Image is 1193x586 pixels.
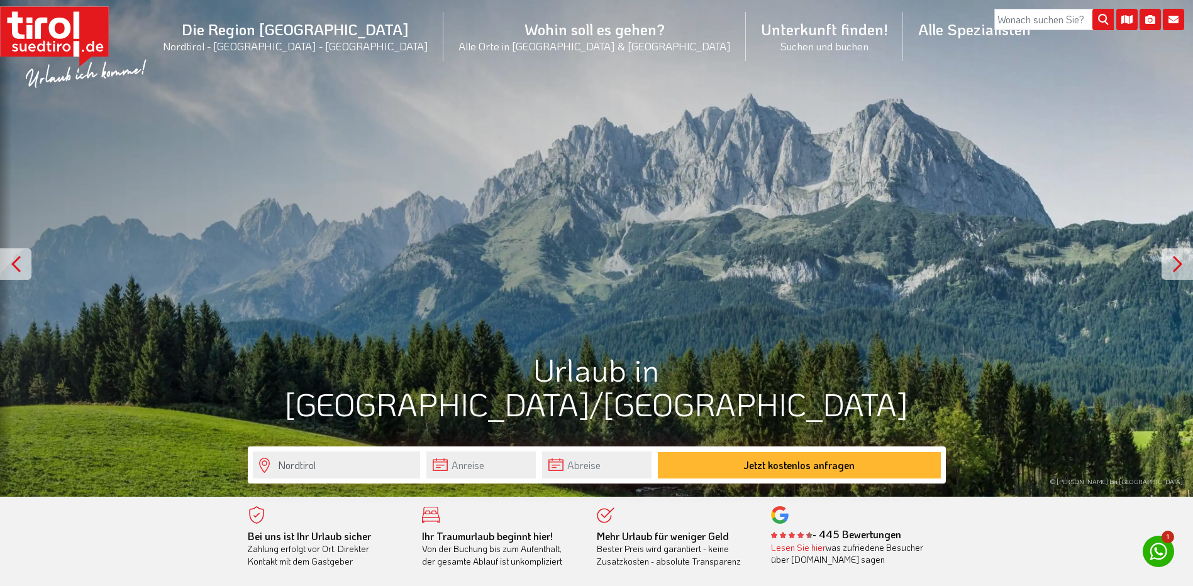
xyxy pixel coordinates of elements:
[1143,536,1174,567] a: 1
[1140,9,1161,30] i: Fotogalerie
[253,451,420,478] input: Wo soll's hingehen?
[903,6,1046,53] a: Alle Spezialisten
[542,451,652,478] input: Abreise
[771,541,927,566] div: was zufriedene Besucher über [DOMAIN_NAME] sagen
[994,9,1114,30] input: Wonach suchen Sie?
[248,530,404,568] div: Zahlung erfolgt vor Ort. Direkter Kontakt mit dem Gastgeber
[426,451,536,478] input: Anreise
[1116,9,1138,30] i: Karte öffnen
[597,529,729,543] b: Mehr Urlaub für weniger Geld
[163,39,428,53] small: Nordtirol - [GEOGRAPHIC_DATA] - [GEOGRAPHIC_DATA]
[658,452,941,478] button: Jetzt kostenlos anfragen
[1162,531,1174,543] span: 1
[746,6,903,67] a: Unterkunft finden!Suchen und buchen
[248,529,371,543] b: Bei uns ist Ihr Urlaub sicher
[771,541,826,553] a: Lesen Sie hier
[422,529,553,543] b: Ihr Traumurlaub beginnt hier!
[443,6,746,67] a: Wohin soll es gehen?Alle Orte in [GEOGRAPHIC_DATA] & [GEOGRAPHIC_DATA]
[1163,9,1184,30] i: Kontakt
[248,352,946,421] h1: Urlaub in [GEOGRAPHIC_DATA]/[GEOGRAPHIC_DATA]
[771,528,901,541] b: - 445 Bewertungen
[458,39,731,53] small: Alle Orte in [GEOGRAPHIC_DATA] & [GEOGRAPHIC_DATA]
[148,6,443,67] a: Die Region [GEOGRAPHIC_DATA]Nordtirol - [GEOGRAPHIC_DATA] - [GEOGRAPHIC_DATA]
[597,530,753,568] div: Bester Preis wird garantiert - keine Zusatzkosten - absolute Transparenz
[761,39,888,53] small: Suchen und buchen
[422,530,578,568] div: Von der Buchung bis zum Aufenthalt, der gesamte Ablauf ist unkompliziert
